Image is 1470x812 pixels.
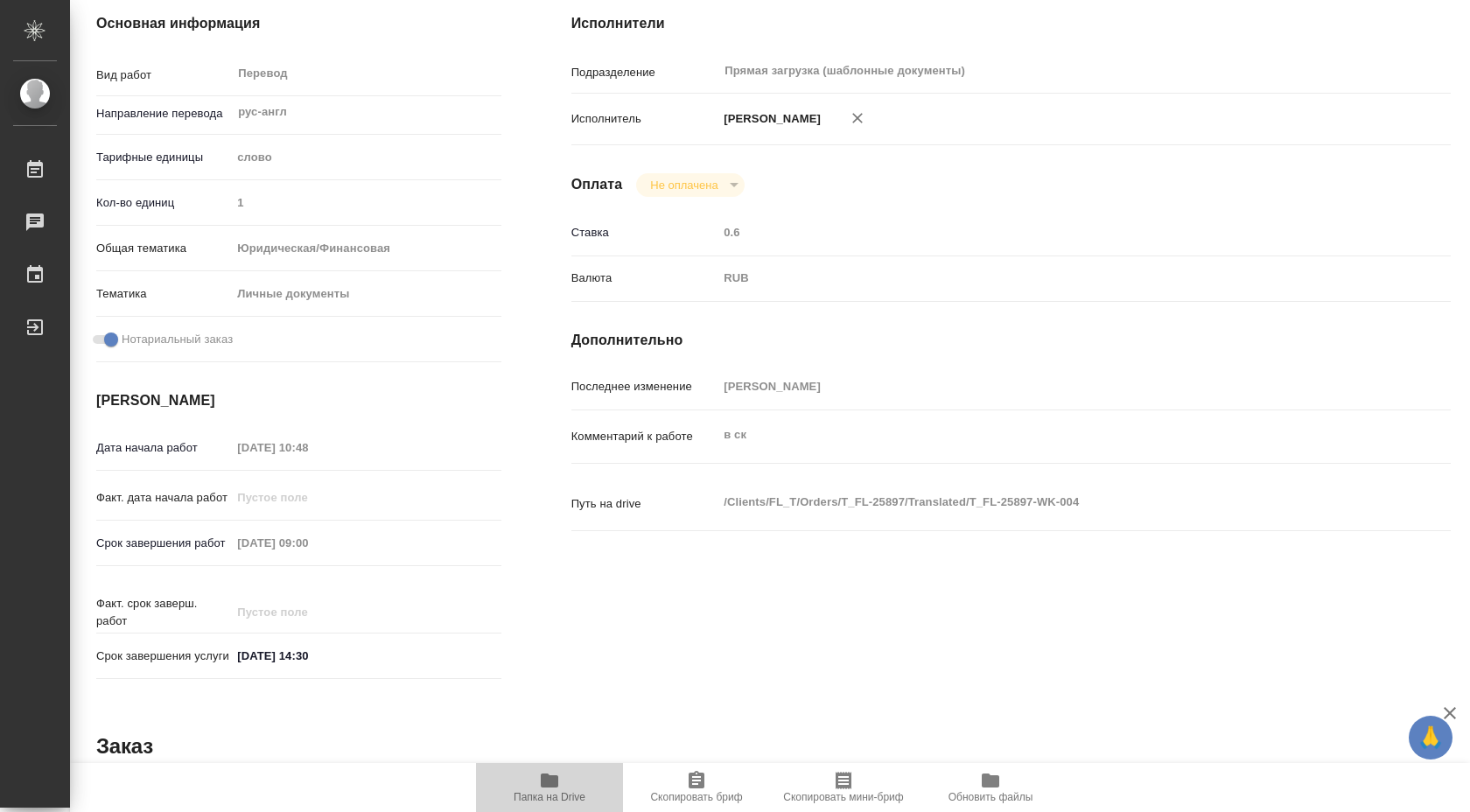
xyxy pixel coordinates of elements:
[571,174,623,195] h4: Оплата
[717,374,1377,399] input: Пустое поле
[231,435,384,460] input: Пустое поле
[96,595,231,630] p: Факт. срок заверш. работ
[96,390,501,411] h4: [PERSON_NAME]
[717,220,1377,245] input: Пустое поле
[717,420,1377,450] textarea: в ск
[571,428,718,445] p: Комментарий к работе
[96,66,231,84] p: Вид работ
[623,763,770,812] button: Скопировать бриф
[770,763,917,812] button: Скопировать мини-бриф
[96,194,231,212] p: Кол-во единиц
[917,763,1064,812] button: Обновить файлы
[231,143,500,172] div: слово
[231,485,384,510] input: Пустое поле
[96,105,231,122] p: Направление перевода
[650,791,742,803] span: Скопировать бриф
[783,791,903,803] span: Скопировать мини-бриф
[231,190,500,215] input: Пустое поле
[645,178,723,192] button: Не оплачена
[838,99,877,137] button: Удалить исполнителя
[571,110,718,128] p: Исполнитель
[231,599,384,625] input: Пустое поле
[571,13,1451,34] h4: Исполнители
[96,149,231,166] p: Тарифные единицы
[231,234,500,263] div: Юридическая/Финансовая
[571,64,718,81] p: Подразделение
[571,269,718,287] p: Валюта
[231,643,384,668] input: ✎ Введи что-нибудь
[476,763,623,812] button: Папка на Drive
[122,331,233,348] span: Нотариальный заказ
[96,732,153,760] h2: Заказ
[571,224,718,241] p: Ставка
[636,173,744,197] div: Готов к работе
[948,791,1033,803] span: Обновить файлы
[96,647,231,665] p: Срок завершения услуги
[571,378,718,395] p: Последнее изменение
[96,535,231,552] p: Срок завершения работ
[717,263,1377,293] div: RUB
[1409,716,1452,759] button: 🙏
[96,489,231,507] p: Факт. дата начала работ
[231,279,500,309] div: Личные документы
[571,330,1451,351] h4: Дополнительно
[231,530,384,556] input: Пустое поле
[717,487,1377,517] textarea: /Clients/FL_T/Orders/T_FL-25897/Translated/T_FL-25897-WK-004
[1416,719,1445,756] span: 🙏
[96,285,231,303] p: Тематика
[514,791,585,803] span: Папка на Drive
[571,495,718,513] p: Путь на drive
[717,110,821,128] p: [PERSON_NAME]
[96,439,231,457] p: Дата начала работ
[96,13,501,34] h4: Основная информация
[96,240,231,257] p: Общая тематика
